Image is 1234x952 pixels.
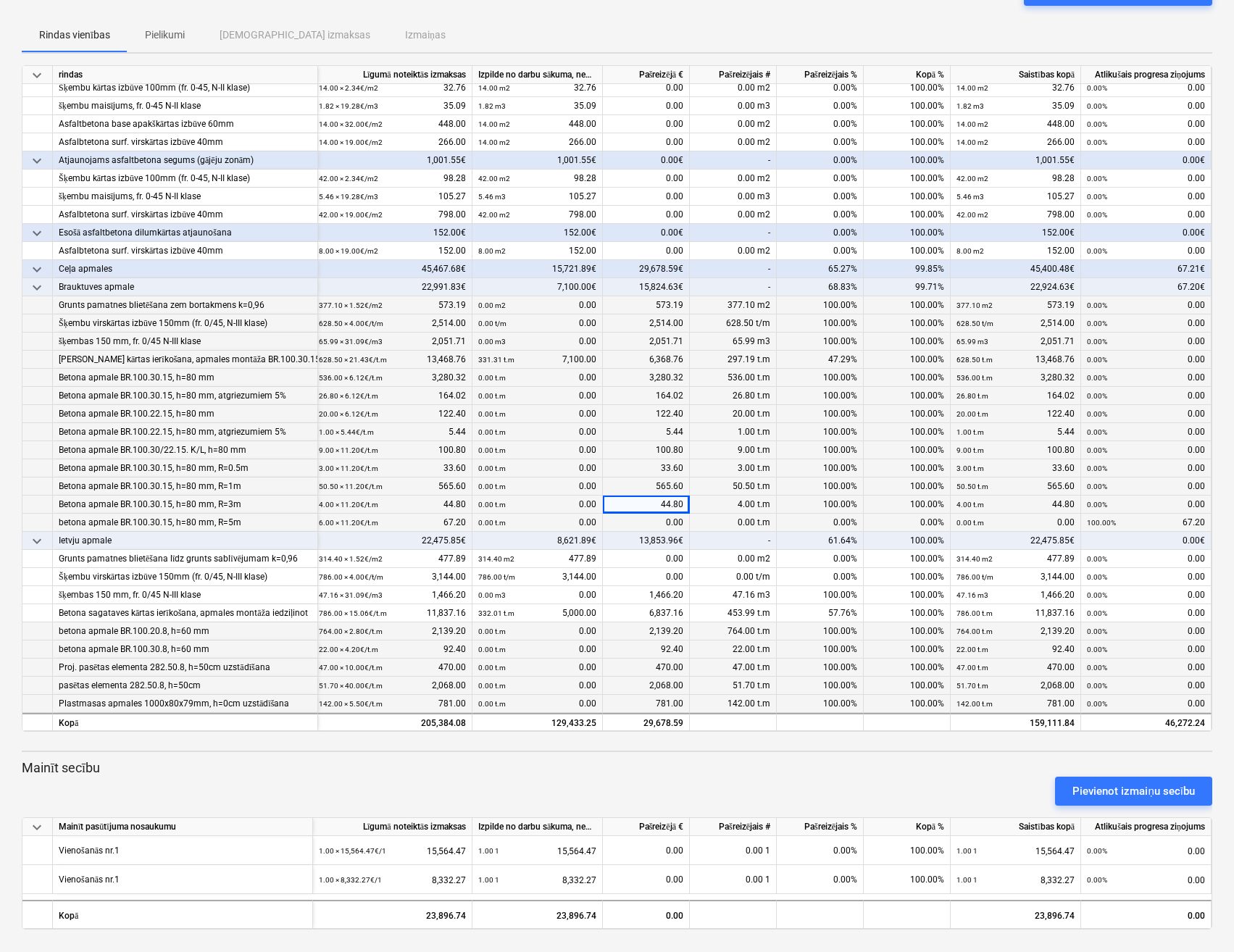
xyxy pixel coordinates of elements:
[951,713,1081,731] div: 159,111.84
[478,79,596,97] div: 32.76
[690,278,777,296] div: -
[777,206,864,224] div: 0.00%
[864,314,951,333] div: 100.00%
[59,224,312,242] div: Esošā asfaltbetona dilumkārtas atjaunošana
[53,900,313,929] div: Kopā
[864,568,951,586] div: 100.00%
[777,568,864,586] div: 0.00%
[603,586,690,604] div: 1,466.20
[777,66,864,84] div: Pašreizējais %
[777,477,864,496] div: 100.00%
[313,260,472,278] div: 45,467.68€
[603,695,690,713] div: 781.00
[690,659,777,677] div: 47.00 t.m
[864,260,951,278] div: 99.85%
[313,818,472,836] div: Līgumā noteiktās izmaksas
[864,496,951,514] div: 100.00%
[603,405,690,423] div: 122.40
[603,459,690,477] div: 33.60
[690,151,777,170] div: -
[690,333,777,351] div: 65.99 m3
[1081,224,1212,242] div: 0.00€
[864,818,951,836] div: Kopā %
[690,695,777,713] div: 142.00 t.m
[603,351,690,369] div: 6,368.76
[864,622,951,640] div: 100.00%
[1087,84,1107,92] small: 0.00%
[28,533,46,550] span: keyboard_arrow_down
[1081,278,1212,296] div: 67.20€
[1087,193,1107,201] small: 0.00%
[1087,120,1107,128] small: 0.00%
[956,314,1075,333] div: 2,514.00
[478,170,596,188] div: 98.28
[478,138,510,146] small: 14.00 m2
[956,193,984,201] small: 5.46 m3
[777,532,864,550] div: 61.64%
[478,242,596,260] div: 152.00
[472,278,603,296] div: 7,100.00€
[59,314,312,333] div: Šķembu virskārtas izbūve 150mm (fr. 0/45, N-III klase)
[603,441,690,459] div: 100.80
[603,278,690,296] div: 15,824.63€
[478,247,506,255] small: 8.00 m2
[478,84,510,92] small: 14.00 m2
[603,677,690,695] div: 2,068.00
[864,151,951,170] div: 100.00%
[1081,532,1212,550] div: 0.00€
[956,79,1075,97] div: 32.76
[313,66,472,84] div: Līgumā noteiktās izmaksas
[478,175,510,183] small: 42.00 m2
[864,586,951,604] div: 100.00%
[864,423,951,441] div: 100.00%
[956,242,1075,260] div: 152.00
[777,351,864,369] div: 47.29%
[28,67,46,84] span: keyboard_arrow_down
[690,568,777,586] div: 0.00 t/m
[864,405,951,423] div: 100.00%
[690,133,777,151] div: 0.00 m2
[864,514,951,532] div: 0.00%
[864,836,951,865] div: 100.00%
[478,206,596,224] div: 798.00
[690,296,777,314] div: 377.10 m2
[690,604,777,622] div: 453.99 t.m
[690,188,777,206] div: 0.00 m3
[864,170,951,188] div: 100.00%
[777,224,864,242] div: 0.00%
[1087,301,1107,309] small: 0.00%
[603,640,690,659] div: 92.40
[1081,66,1212,84] div: Atlikušais progresa ziņojums
[864,333,951,351] div: 100.00%
[777,151,864,170] div: 0.00%
[956,97,1075,115] div: 35.09
[777,278,864,296] div: 68.83%
[777,97,864,115] div: 0.00%
[313,151,472,170] div: 1,001.55€
[777,314,864,333] div: 100.00%
[777,586,864,604] div: 100.00%
[690,224,777,242] div: -
[777,188,864,206] div: 0.00%
[690,405,777,423] div: 20.00 t.m
[59,296,312,314] div: Grunts pamatnes blietēšana zem bortakmens k=0,96
[956,133,1075,151] div: 266.00
[956,301,993,309] small: 377.10 m2
[1055,777,1212,806] button: Pievienot izmaiņu secību
[956,138,988,146] small: 14.00 m2
[690,79,777,97] div: 0.00 m2
[690,115,777,133] div: 0.00 m2
[1081,151,1212,170] div: 0.00€
[956,84,988,92] small: 14.00 m2
[951,224,1081,242] div: 152.00€
[472,260,603,278] div: 15,721.89€
[777,677,864,695] div: 100.00%
[777,133,864,151] div: 0.00%
[690,351,777,369] div: 297.19 t.m
[1087,115,1205,133] div: 0.00
[53,66,318,84] div: rindas
[956,115,1075,133] div: 448.00
[59,278,312,296] div: Brauktuves apmale
[951,532,1081,550] div: 22,475.85€
[59,115,312,133] div: Asfaltbetona base apakškārtas izbūve 60mm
